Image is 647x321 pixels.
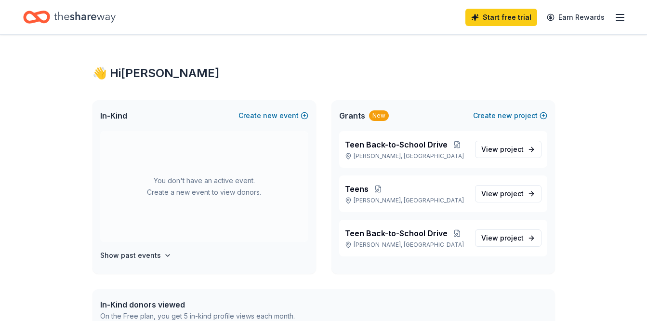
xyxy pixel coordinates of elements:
[100,250,161,261] h4: Show past events
[500,189,524,198] span: project
[475,185,541,202] a: View project
[23,6,116,28] a: Home
[500,234,524,242] span: project
[473,110,547,121] button: Createnewproject
[500,145,524,153] span: project
[92,66,555,81] div: 👋 Hi [PERSON_NAME]
[475,141,541,158] a: View project
[475,229,541,247] a: View project
[238,110,308,121] button: Createnewevent
[100,299,295,310] div: In-Kind donors viewed
[100,131,308,242] div: You don't have an active event. Create a new event to view donors.
[345,227,448,239] span: Teen Back-to-School Drive
[498,110,512,121] span: new
[465,9,537,26] a: Start free trial
[481,188,524,200] span: View
[345,139,448,150] span: Teen Back-to-School Drive
[345,241,467,249] p: [PERSON_NAME], [GEOGRAPHIC_DATA]
[263,110,277,121] span: new
[369,110,389,121] div: New
[481,144,524,155] span: View
[541,9,610,26] a: Earn Rewards
[100,250,172,261] button: Show past events
[481,232,524,244] span: View
[345,152,467,160] p: [PERSON_NAME], [GEOGRAPHIC_DATA]
[100,110,127,121] span: In-Kind
[339,110,365,121] span: Grants
[345,197,467,204] p: [PERSON_NAME], [GEOGRAPHIC_DATA]
[345,183,369,195] span: Teens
